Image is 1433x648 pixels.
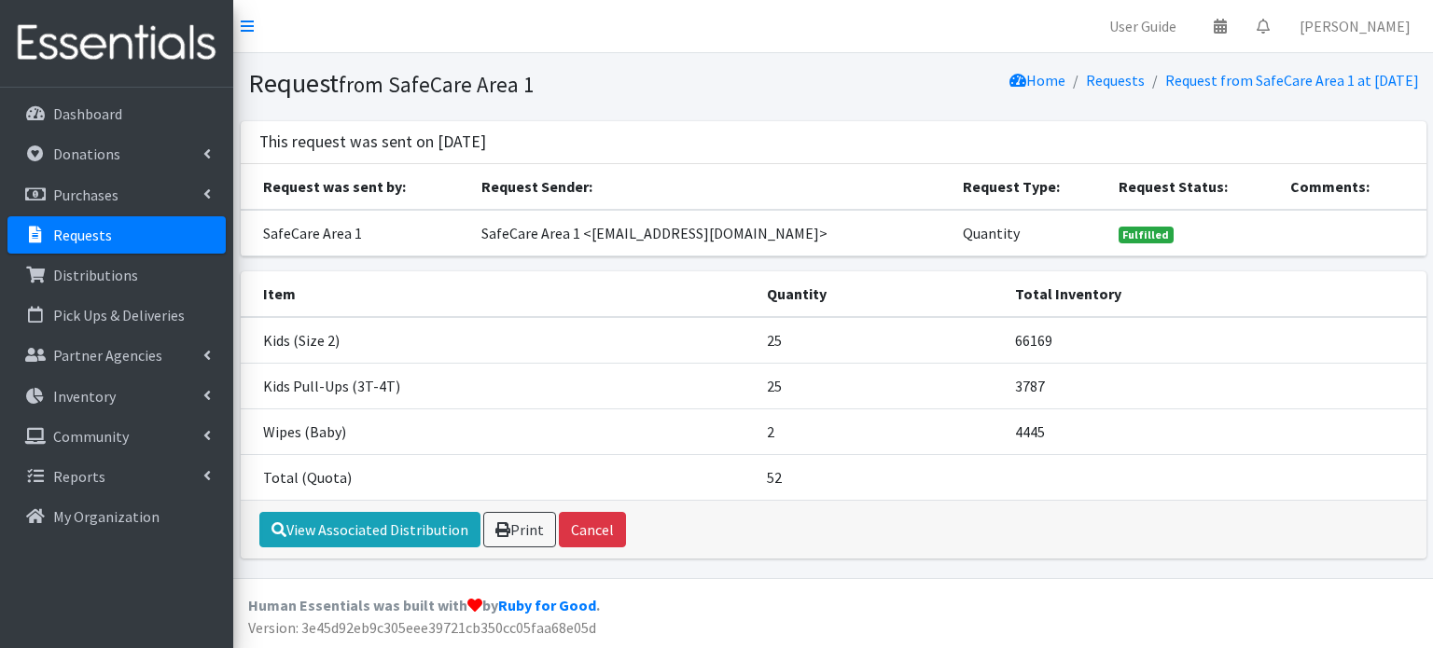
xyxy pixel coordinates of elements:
a: Pick Ups & Deliveries [7,296,226,334]
td: 66169 [1004,317,1426,364]
td: Wipes (Baby) [241,408,756,454]
p: Dashboard [53,104,122,123]
th: Item [241,271,756,317]
a: [PERSON_NAME] [1285,7,1426,45]
a: Ruby for Good [498,596,596,614]
p: Purchases [53,186,118,204]
p: Requests [53,226,112,244]
th: Request Status: [1107,164,1279,210]
td: 52 [756,454,1004,500]
th: Request Type: [952,164,1107,210]
a: Requests [1086,71,1145,90]
span: Version: 3e45d92eb9c305eee39721cb350cc05faa68e05d [248,618,596,637]
a: Request from SafeCare Area 1 at [DATE] [1165,71,1419,90]
a: Inventory [7,378,226,415]
a: Reports [7,458,226,495]
p: Community [53,427,129,446]
p: Donations [53,145,120,163]
a: Purchases [7,176,226,214]
a: Home [1009,71,1065,90]
td: Total (Quota) [241,454,756,500]
td: 2 [756,408,1004,454]
p: Inventory [53,387,116,406]
p: Pick Ups & Deliveries [53,306,185,324]
th: Comments: [1279,164,1426,210]
a: Donations [7,135,226,172]
h3: This request was sent on [DATE] [259,132,486,152]
td: Kids Pull-Ups (3T-4T) [241,363,756,408]
h1: Request [248,67,827,100]
a: Community [7,418,226,455]
a: Requests [7,216,226,254]
a: My Organization [7,498,226,535]
strong: Human Essentials was built with by . [248,596,600,614]
p: My Organization [53,507,160,526]
td: 25 [756,363,1004,408]
p: Distributions [53,266,138,284]
th: Request Sender: [470,164,951,210]
td: 3787 [1004,363,1426,408]
a: User Guide [1094,7,1191,45]
th: Request was sent by: [241,164,471,210]
th: Total Inventory [1004,271,1426,317]
p: Partner Agencies [53,346,162,365]
a: View Associated Distribution [259,512,480,547]
a: Print [483,512,556,547]
td: SafeCare Area 1 [241,210,471,256]
p: Reports [53,467,105,486]
td: Kids (Size 2) [241,317,756,364]
td: Quantity [952,210,1107,256]
a: Dashboard [7,95,226,132]
td: 4445 [1004,408,1426,454]
span: Fulfilled [1119,227,1175,243]
td: SafeCare Area 1 <[EMAIL_ADDRESS][DOMAIN_NAME]> [470,210,951,256]
th: Quantity [756,271,1004,317]
a: Distributions [7,256,226,294]
a: Partner Agencies [7,337,226,374]
img: HumanEssentials [7,12,226,75]
button: Cancel [559,512,626,547]
td: 25 [756,317,1004,364]
small: from SafeCare Area 1 [339,71,534,98]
